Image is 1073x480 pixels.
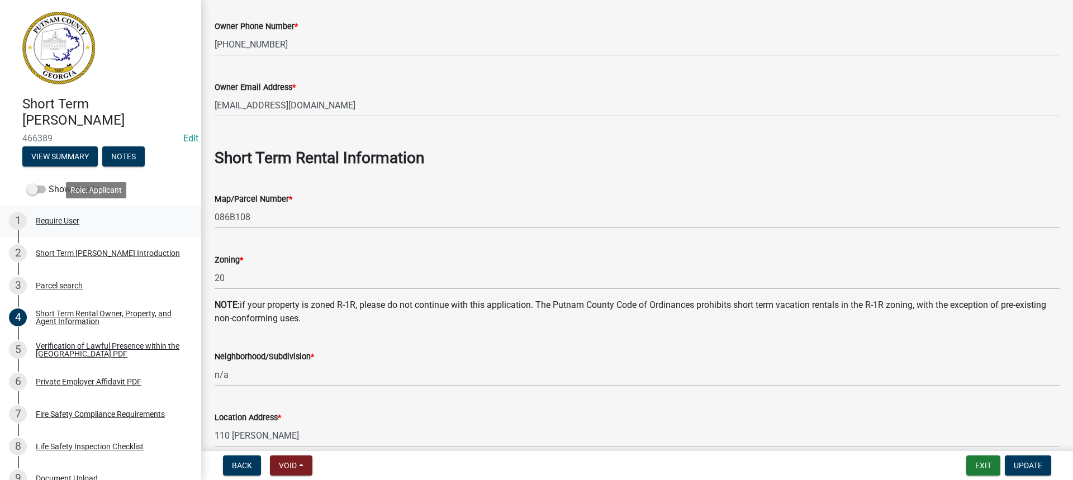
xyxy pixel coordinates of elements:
[1005,455,1051,476] button: Update
[279,461,297,470] span: Void
[215,196,292,203] label: Map/Parcel Number
[215,149,424,167] strong: Short Term Rental Information
[9,212,27,230] div: 1
[215,23,298,31] label: Owner Phone Number
[9,373,27,391] div: 6
[232,461,252,470] span: Back
[215,256,243,264] label: Zoning
[183,133,198,144] wm-modal-confirm: Edit Application Number
[22,12,95,84] img: Putnam County, Georgia
[9,277,27,294] div: 3
[36,410,165,418] div: Fire Safety Compliance Requirements
[9,438,27,455] div: 8
[102,146,145,167] button: Notes
[36,310,183,325] div: Short Term Rental Owner, Property, and Agent Information
[183,133,198,144] a: Edit
[36,249,180,257] div: Short Term [PERSON_NAME] Introduction
[22,146,98,167] button: View Summary
[9,308,27,326] div: 4
[215,298,1060,325] p: if your property is zoned R-1R, please do not continue with this application. The Putnam County C...
[9,341,27,359] div: 5
[215,353,314,361] label: Neighborhood/Subdivision
[9,244,27,262] div: 2
[36,443,144,450] div: Life Safety Inspection Checklist
[22,96,192,129] h4: Short Term [PERSON_NAME]
[215,300,240,310] strong: NOTE:
[36,282,83,289] div: Parcel search
[223,455,261,476] button: Back
[36,342,183,358] div: Verification of Lawful Presence within the [GEOGRAPHIC_DATA] PDF
[215,84,296,92] label: Owner Email Address
[27,183,99,196] label: Show emails
[36,378,141,386] div: Private Employer Affidavit PDF
[22,153,98,161] wm-modal-confirm: Summary
[215,414,281,422] label: Location Address
[1014,461,1042,470] span: Update
[102,153,145,161] wm-modal-confirm: Notes
[36,217,79,225] div: Require User
[966,455,1000,476] button: Exit
[9,405,27,423] div: 7
[22,133,179,144] span: 466389
[270,455,312,476] button: Void
[66,182,126,198] div: Role: Applicant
